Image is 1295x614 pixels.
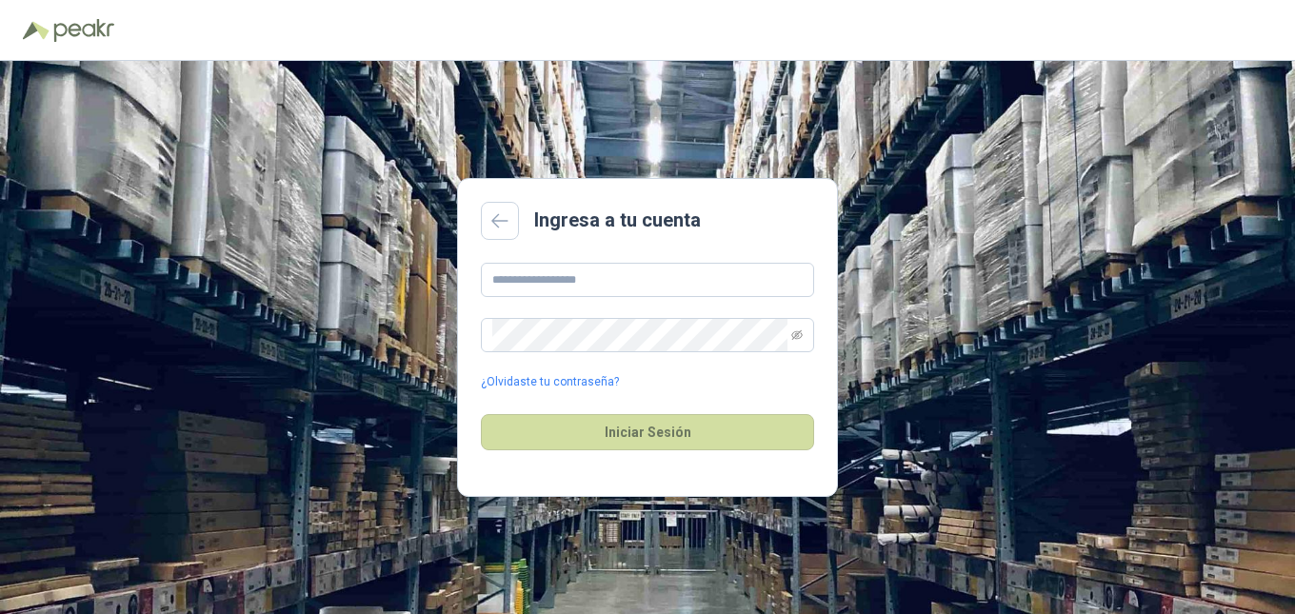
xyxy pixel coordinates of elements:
span: eye-invisible [791,329,803,341]
img: Peakr [53,19,114,42]
a: ¿Olvidaste tu contraseña? [481,373,619,391]
button: Iniciar Sesión [481,414,814,450]
img: Logo [23,21,50,40]
h2: Ingresa a tu cuenta [534,206,701,235]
